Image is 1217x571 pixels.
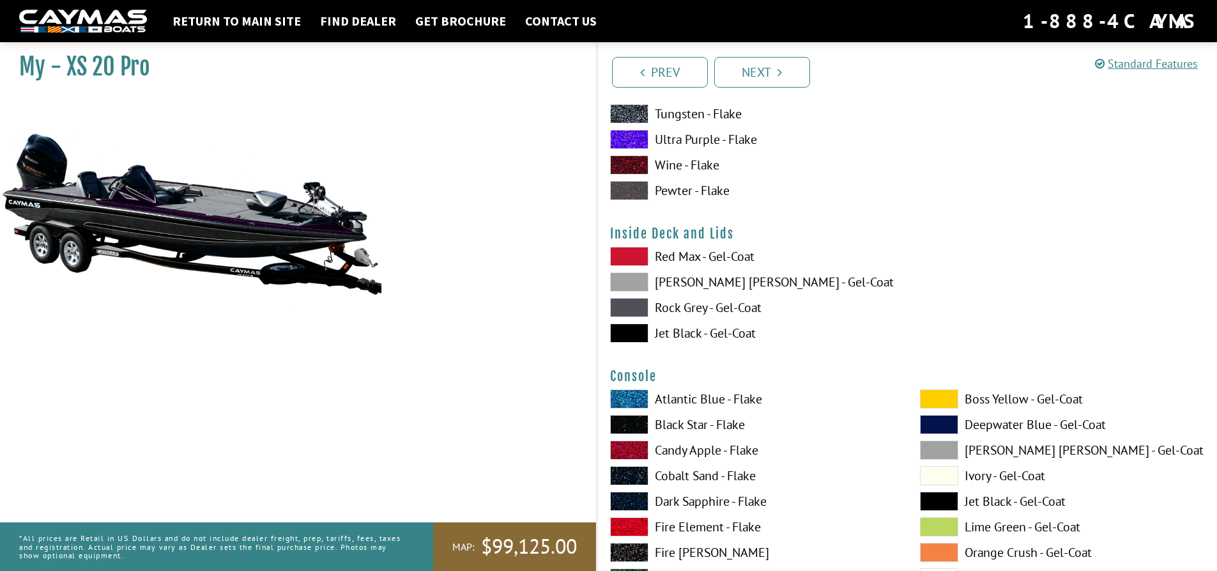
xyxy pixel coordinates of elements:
a: Standard Features [1095,56,1198,71]
label: Dark Sapphire - Flake [610,492,894,511]
span: MAP: [452,540,475,554]
div: 1-888-4CAYMAS [1023,7,1198,35]
h4: Console [610,368,1205,384]
label: Rock Grey - Gel-Coat [610,298,894,317]
a: Contact Us [519,13,603,29]
label: [PERSON_NAME] [PERSON_NAME] - Gel-Coat [610,272,894,292]
label: Jet Black - Gel-Coat [920,492,1204,511]
label: Wine - Flake [610,155,894,175]
label: Deepwater Blue - Gel-Coat [920,415,1204,434]
label: Lime Green - Gel-Coat [920,517,1204,536]
label: Ultra Purple - Flake [610,130,894,149]
img: white-logo-c9c8dbefe5ff5ceceb0f0178aa75bf4bb51f6bca0971e226c86eb53dfe498488.png [19,10,147,33]
a: Find Dealer [314,13,402,29]
h4: Inside Deck and Lids [610,226,1205,242]
label: Red Max - Gel-Coat [610,247,894,266]
a: MAP:$99,125.00 [433,522,596,571]
h1: My - XS 20 Pro [19,52,564,81]
label: Cobalt Sand - Flake [610,466,894,485]
a: Prev [612,57,708,88]
label: Black Star - Flake [610,415,894,434]
label: Boss Yellow - Gel-Coat [920,389,1204,409]
label: Orange Crush - Gel-Coat [920,543,1204,562]
label: Fire Element - Flake [610,517,894,536]
label: [PERSON_NAME] [PERSON_NAME] - Gel-Coat [920,441,1204,460]
label: Tungsten - Flake [610,104,894,123]
a: Return to main site [166,13,307,29]
label: Candy Apple - Flake [610,441,894,460]
label: Fire [PERSON_NAME] [610,543,894,562]
span: $99,125.00 [481,533,577,560]
a: Get Brochure [409,13,512,29]
label: Atlantic Blue - Flake [610,389,894,409]
label: Pewter - Flake [610,181,894,200]
label: Ivory - Gel-Coat [920,466,1204,485]
p: *All prices are Retail in US Dollars and do not include dealer freight, prep, tariffs, fees, taxe... [19,528,404,566]
label: Jet Black - Gel-Coat [610,324,894,343]
a: Next [714,57,810,88]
